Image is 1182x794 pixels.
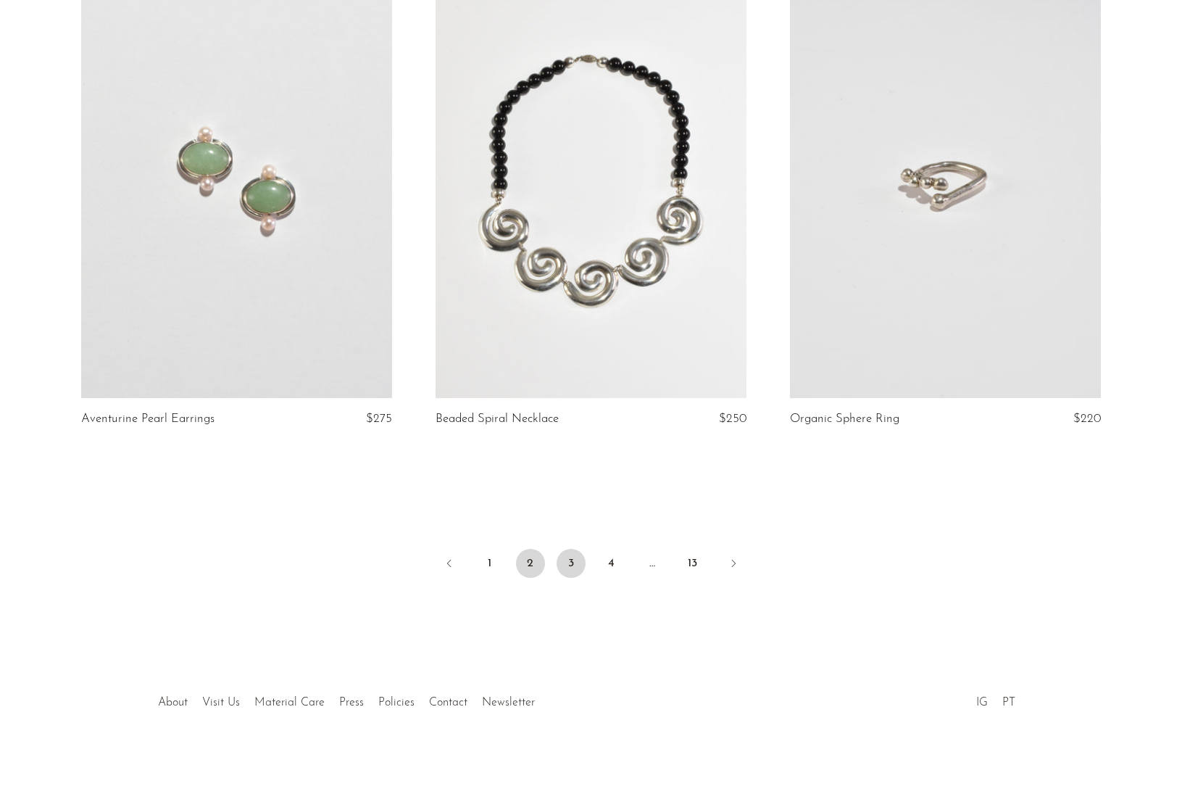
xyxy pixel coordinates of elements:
a: Organic Sphere Ring [790,413,899,426]
a: Aventurine Pearl Earrings [81,413,215,426]
a: Next [719,549,748,581]
a: 3 [557,549,586,578]
a: 13 [678,549,707,578]
a: Material Care [254,697,325,708]
span: $220 [1073,413,1101,425]
a: Visit Us [202,697,240,708]
a: 1 [475,549,504,578]
a: About [158,697,188,708]
a: IG [976,697,988,708]
span: $275 [366,413,392,425]
a: Beaded Spiral Necklace [436,413,559,426]
ul: Quick links [151,685,542,713]
a: Policies [378,697,415,708]
a: 4 [597,549,626,578]
a: Previous [435,549,464,581]
span: $250 [719,413,746,425]
span: 2 [516,549,545,578]
span: … [638,549,667,578]
ul: Social Medias [969,685,1023,713]
a: Contact [429,697,467,708]
a: PT [1002,697,1015,708]
a: Press [339,697,364,708]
